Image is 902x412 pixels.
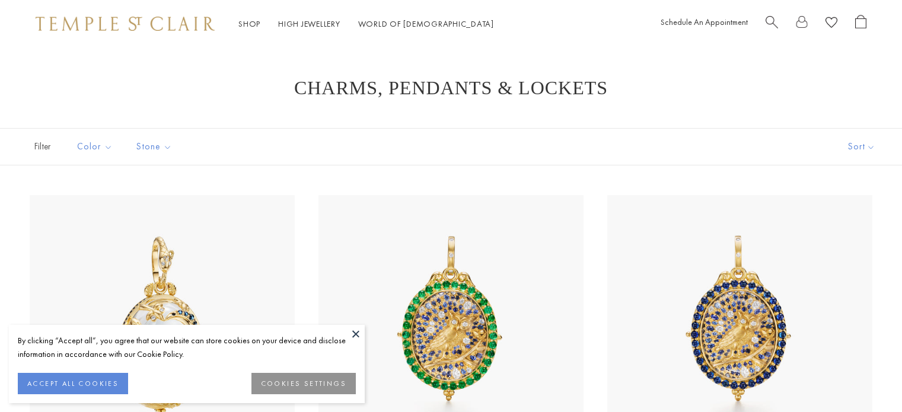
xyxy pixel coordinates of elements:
a: Search [766,15,778,33]
nav: Main navigation [238,17,494,31]
a: High JewelleryHigh Jewellery [278,18,340,29]
a: Schedule An Appointment [661,17,748,27]
a: World of [DEMOGRAPHIC_DATA]World of [DEMOGRAPHIC_DATA] [358,18,494,29]
button: Stone [128,133,181,160]
span: Stone [130,139,181,154]
button: Show sort by [821,129,902,165]
img: Temple St. Clair [36,17,215,31]
button: Color [68,133,122,160]
a: Open Shopping Bag [855,15,866,33]
span: Color [71,139,122,154]
div: By clicking “Accept all”, you agree that our website can store cookies on your device and disclos... [18,334,356,361]
a: View Wishlist [825,15,837,33]
button: ACCEPT ALL COOKIES [18,373,128,394]
h1: Charms, Pendants & Lockets [47,77,855,98]
button: COOKIES SETTINGS [251,373,356,394]
a: ShopShop [238,18,260,29]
